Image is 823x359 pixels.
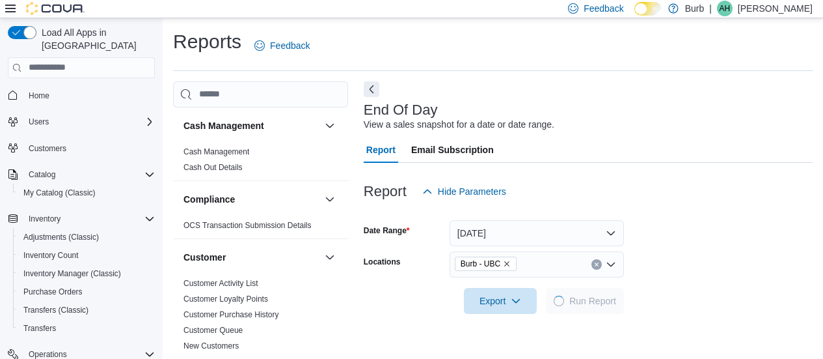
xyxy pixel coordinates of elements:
button: Customer [183,251,319,264]
div: Axel Holin [717,1,733,16]
a: OCS Transaction Submission Details [183,221,312,230]
span: Purchase Orders [23,287,83,297]
button: My Catalog (Classic) [13,184,160,202]
h3: Report [364,184,407,199]
label: Date Range [364,225,410,236]
a: Adjustments (Classic) [18,229,104,245]
button: Inventory Count [13,246,160,265]
button: Cash Management [183,119,319,132]
button: Customer [322,250,338,265]
button: Inventory [3,210,160,228]
button: Users [23,114,54,130]
span: My Catalog (Classic) [18,185,155,201]
div: Compliance [173,218,348,238]
span: Catalog [23,167,155,182]
button: Customers [3,139,160,158]
span: Burb - UBC [461,257,500,270]
label: Locations [364,257,401,267]
h3: Customer [183,251,226,264]
button: Compliance [322,192,338,207]
span: Inventory Count [23,250,79,261]
div: View a sales snapshot for a date or date range. [364,118,554,132]
div: Customer [173,276,348,359]
span: Customer Purchase History [183,309,279,320]
button: Next [364,81,379,97]
h1: Reports [173,29,241,55]
span: Users [29,117,49,127]
span: Customer Loyalty Points [183,294,268,304]
a: Cash Out Details [183,163,243,172]
p: [PERSON_NAME] [738,1,813,16]
span: Cash Management [183,147,249,157]
div: Cash Management [173,144,348,180]
a: Transfers (Classic) [18,302,94,318]
input: Dark Mode [634,2,662,16]
span: Feedback [270,39,310,52]
button: Transfers (Classic) [13,301,160,319]
span: Run Report [569,294,616,308]
button: Transfers [13,319,160,337]
a: Customer Activity List [183,279,258,288]
span: Export [472,288,529,314]
span: Customers [29,143,66,154]
span: Inventory [23,211,155,227]
span: Feedback [584,2,623,15]
span: Burb - UBC [455,257,517,271]
span: Customers [23,140,155,156]
span: My Catalog (Classic) [23,188,96,198]
span: Transfers [23,323,56,334]
button: Inventory [23,211,66,227]
span: Inventory Manager (Classic) [18,266,155,281]
span: Transfers (Classic) [18,302,155,318]
a: Home [23,88,55,104]
a: Customers [23,141,72,156]
button: Export [464,288,537,314]
button: Catalog [3,165,160,184]
a: Inventory Count [18,248,84,263]
a: New Customers [183,341,239,351]
span: Adjustments (Classic) [23,232,99,242]
button: Inventory Manager (Classic) [13,265,160,283]
button: Cash Management [322,118,338,134]
p: Burb [685,1,705,16]
button: Open list of options [606,259,616,270]
button: LoadingRun Report [546,288,624,314]
a: Purchase Orders [18,284,88,300]
a: Transfers [18,321,61,336]
span: Load All Apps in [GEOGRAPHIC_DATA] [36,26,155,52]
span: New Customers [183,341,239,351]
a: Cash Management [183,147,249,156]
span: Customer Queue [183,325,243,336]
span: Loading [552,293,567,308]
span: Transfers [18,321,155,336]
span: Adjustments (Classic) [18,229,155,245]
a: My Catalog (Classic) [18,185,101,201]
span: Purchase Orders [18,284,155,300]
button: Compliance [183,193,319,206]
h3: Cash Management [183,119,264,132]
span: Inventory Manager (Classic) [23,268,121,279]
button: Catalog [23,167,61,182]
span: Inventory Count [18,248,155,263]
span: Users [23,114,155,130]
button: Purchase Orders [13,283,160,301]
span: Cash Out Details [183,162,243,173]
span: Hide Parameters [438,185,506,198]
button: Clear input [591,259,602,270]
span: AH [720,1,731,16]
button: Remove Burb - UBC from selection in this group [503,260,511,268]
span: Report [366,137,396,163]
button: Home [3,86,160,105]
span: Transfers (Classic) [23,305,88,315]
a: Customer Loyalty Points [183,294,268,304]
button: [DATE] [450,220,624,246]
button: Adjustments (Classic) [13,228,160,246]
h3: Compliance [183,193,235,206]
span: Catalog [29,169,55,180]
button: Hide Parameters [417,179,511,205]
a: Customer Queue [183,326,243,335]
a: Inventory Manager (Classic) [18,266,126,281]
button: Users [3,113,160,131]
